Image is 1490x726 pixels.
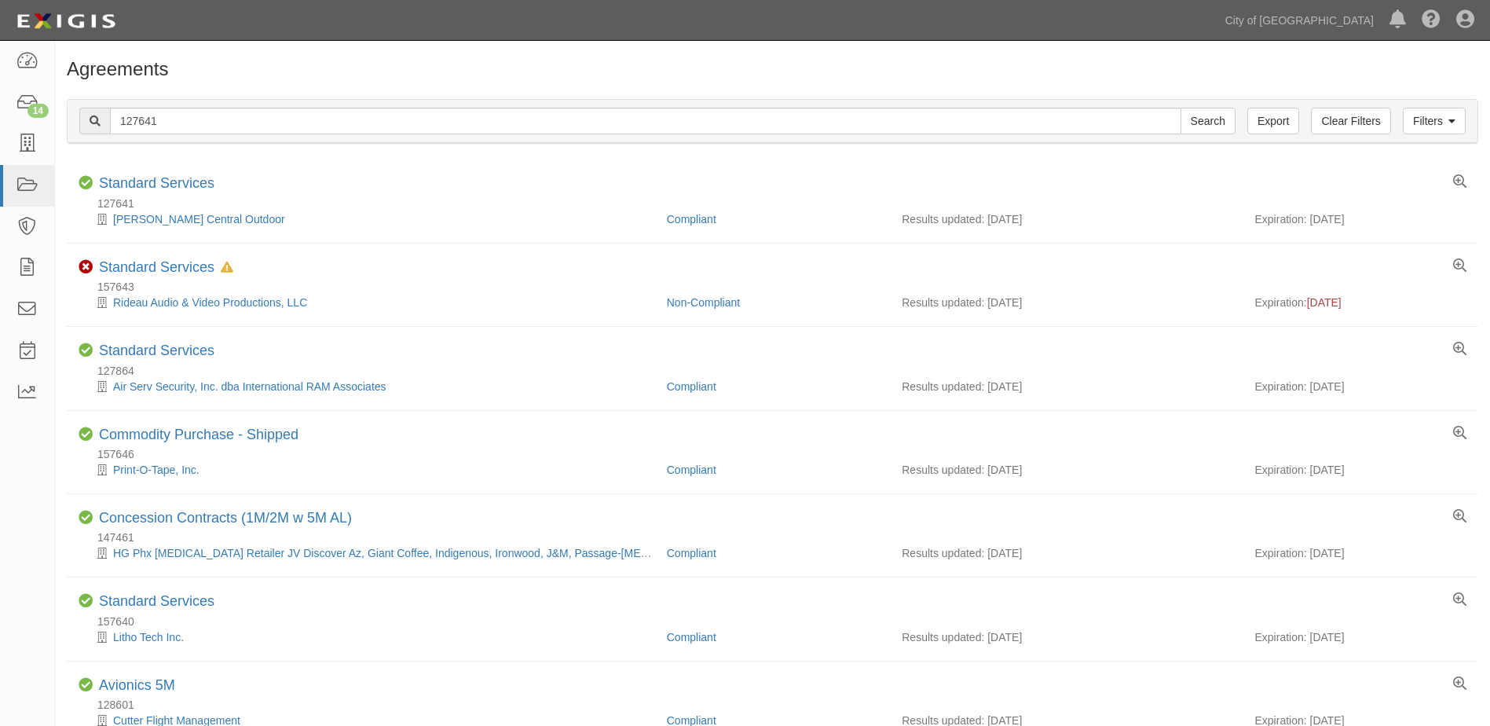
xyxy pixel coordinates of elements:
div: Lamar Central Outdoor [79,211,655,227]
div: Concession Contracts (1M/2M w 5M AL) [99,510,352,527]
img: logo-5460c22ac91f19d4615b14bd174203de0afe785f0fc80cf4dbbc73dc1793850b.png [12,7,120,35]
a: Compliant [667,547,716,559]
input: Search [1181,108,1236,134]
div: 127864 [79,363,1478,379]
div: Results updated: [DATE] [902,545,1231,561]
div: Standard Services [99,593,214,610]
a: Compliant [667,213,716,225]
a: Commodity Purchase - Shipped [99,427,298,442]
div: Commodity Purchase - Shipped [99,427,298,444]
i: Non-Compliant [79,260,93,274]
a: Concession Contracts (1M/2M w 5M AL) [99,510,352,526]
div: Standard Services [99,343,214,360]
i: Compliant [79,343,93,357]
i: Help Center - Complianz [1422,11,1441,30]
a: Standard Services [99,593,214,609]
div: Results updated: [DATE] [902,629,1231,645]
a: Rideau Audio & Video Productions, LLC [113,296,307,309]
a: Standard Services [99,343,214,358]
div: Standard Services [99,175,214,192]
a: Litho Tech Inc. [113,631,184,643]
div: Air Serv Security, Inc. dba International RAM Associates [79,379,655,394]
div: Expiration: [DATE] [1254,629,1466,645]
div: 127641 [79,196,1478,211]
i: Compliant [79,594,93,608]
div: Standard Services [99,259,233,277]
a: [PERSON_NAME] Central Outdoor [113,213,285,225]
div: Expiration: [DATE] [1254,545,1466,561]
a: Non-Compliant [667,296,740,309]
a: View results summary [1453,259,1466,273]
div: 157646 [79,446,1478,462]
div: 157643 [79,279,1478,295]
a: Clear Filters [1311,108,1390,134]
div: HG Phx T3 Retailer JV Discover Az, Giant Coffee, Indigenous, Ironwood, J&M, Passage-T3 [79,545,655,561]
div: 157640 [79,614,1478,629]
div: 128601 [79,697,1478,713]
div: Results updated: [DATE] [902,379,1231,394]
a: Standard Services [99,175,214,191]
a: Export [1247,108,1299,134]
input: Search [110,108,1181,134]
a: Filters [1403,108,1466,134]
i: Compliant [79,678,93,692]
i: Compliant [79,427,93,442]
div: Expiration: [DATE] [1254,211,1466,227]
div: Expiration: [DATE] [1254,379,1466,394]
a: View results summary [1453,677,1466,691]
div: Print-O-Tape, Inc. [79,462,655,478]
div: Rideau Audio & Video Productions, LLC [79,295,655,310]
a: Compliant [667,631,716,643]
div: Results updated: [DATE] [902,462,1231,478]
div: 147461 [79,530,1478,545]
a: Standard Services [99,259,214,275]
div: Expiration: [1254,295,1466,310]
h1: Agreements [67,59,1478,79]
a: Avionics 5M [99,677,175,693]
a: View results summary [1453,510,1466,524]
i: Compliant [79,176,93,190]
a: HG Phx [MEDICAL_DATA] Retailer JV Discover Az, Giant Coffee, Indigenous, Ironwood, J&M, Passage-[... [113,547,710,559]
div: 14 [27,104,49,118]
a: Air Serv Security, Inc. dba International RAM Associates [113,380,386,393]
div: Litho Tech Inc. [79,629,655,645]
div: Expiration: [DATE] [1254,462,1466,478]
a: Compliant [667,380,716,393]
a: Print-O-Tape, Inc. [113,464,200,476]
i: Compliant [79,511,93,525]
div: Results updated: [DATE] [902,211,1231,227]
div: Avionics 5M [99,677,175,695]
a: View results summary [1453,593,1466,607]
a: Compliant [667,464,716,476]
a: View results summary [1453,427,1466,441]
div: Results updated: [DATE] [902,295,1231,310]
a: City of [GEOGRAPHIC_DATA] [1217,5,1382,36]
i: In Default since 07/17/2025 [221,262,233,273]
a: View results summary [1453,175,1466,189]
span: [DATE] [1307,296,1342,309]
a: View results summary [1453,343,1466,357]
